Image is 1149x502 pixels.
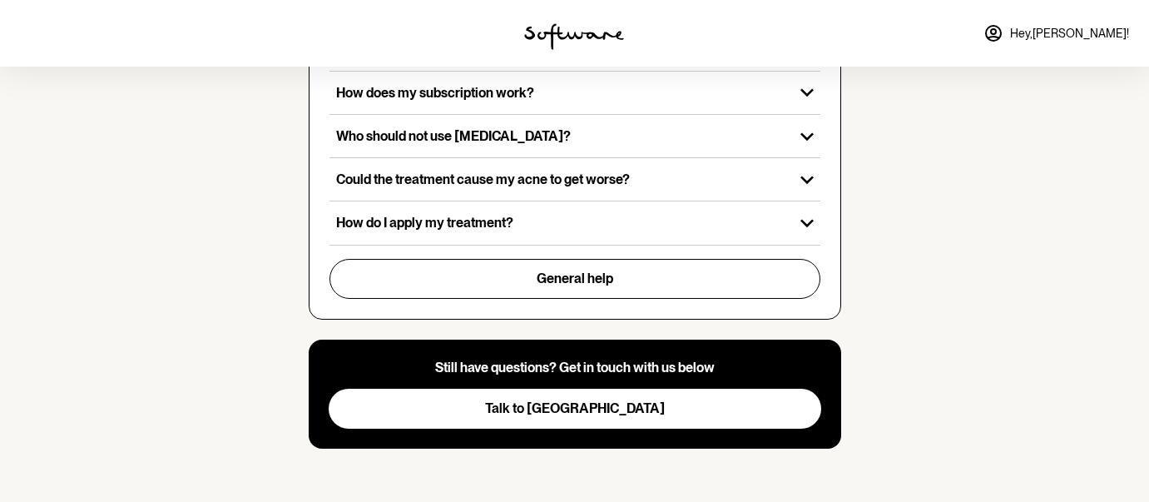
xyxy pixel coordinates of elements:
[973,13,1139,53] a: Hey,[PERSON_NAME]!
[336,215,787,231] p: How do I apply my treatment?
[329,360,821,375] p: Still have questions? Get in touch with us below
[329,72,820,114] button: How does my subscription work?
[485,400,665,416] span: Talk to [GEOGRAPHIC_DATA]
[329,201,820,244] button: How do I apply my treatment?
[336,171,787,187] p: Could the treatment cause my acne to get worse?
[336,128,787,144] p: Who should not use [MEDICAL_DATA]?
[329,115,820,157] button: Who should not use [MEDICAL_DATA]?
[524,23,624,50] img: software logo
[329,259,820,299] button: General help
[537,271,613,286] span: General help
[1010,27,1129,41] span: Hey, [PERSON_NAME] !
[329,389,821,429] button: Talk to [GEOGRAPHIC_DATA]
[336,85,787,101] p: How does my subscription work?
[329,158,820,201] button: Could the treatment cause my acne to get worse?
